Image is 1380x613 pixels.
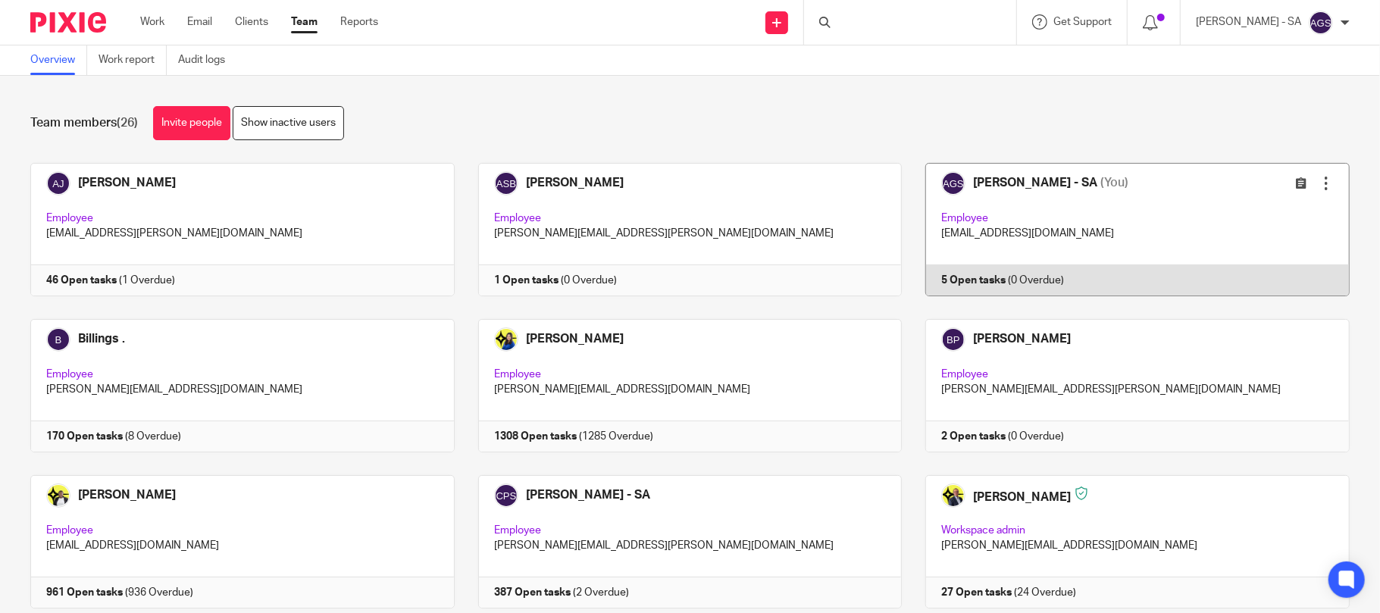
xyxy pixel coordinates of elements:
[153,106,230,140] a: Invite people
[140,14,164,30] a: Work
[340,14,378,30] a: Reports
[30,12,106,33] img: Pixie
[30,115,138,131] h1: Team members
[1309,11,1333,35] img: svg%3E
[235,14,268,30] a: Clients
[1196,14,1301,30] p: [PERSON_NAME] - SA
[233,106,344,140] a: Show inactive users
[291,14,318,30] a: Team
[187,14,212,30] a: Email
[99,45,167,75] a: Work report
[1053,17,1112,27] span: Get Support
[178,45,236,75] a: Audit logs
[117,117,138,129] span: (26)
[30,45,87,75] a: Overview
